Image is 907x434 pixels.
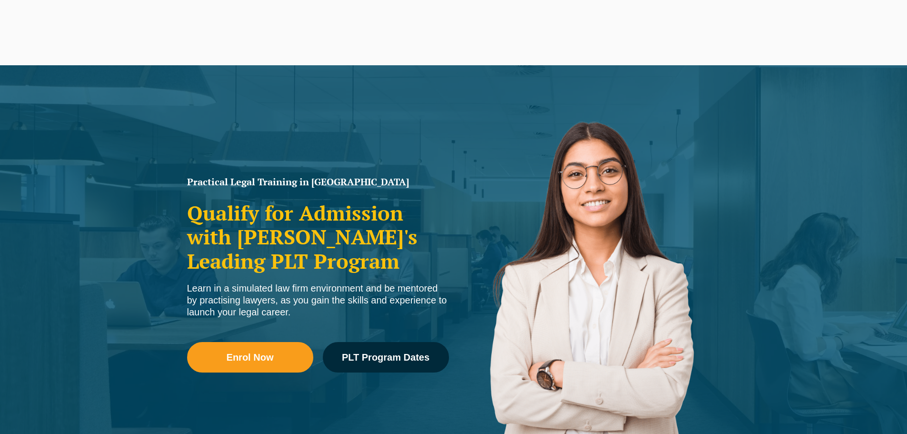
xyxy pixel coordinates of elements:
[187,283,449,318] div: Learn in a simulated law firm environment and be mentored by practising lawyers, as you gain the ...
[187,177,449,187] h1: Practical Legal Training in [GEOGRAPHIC_DATA]
[187,342,313,373] a: Enrol Now
[227,353,274,362] span: Enrol Now
[187,201,449,273] h2: Qualify for Admission with [PERSON_NAME]'s Leading PLT Program
[342,353,429,362] span: PLT Program Dates
[323,342,449,373] a: PLT Program Dates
